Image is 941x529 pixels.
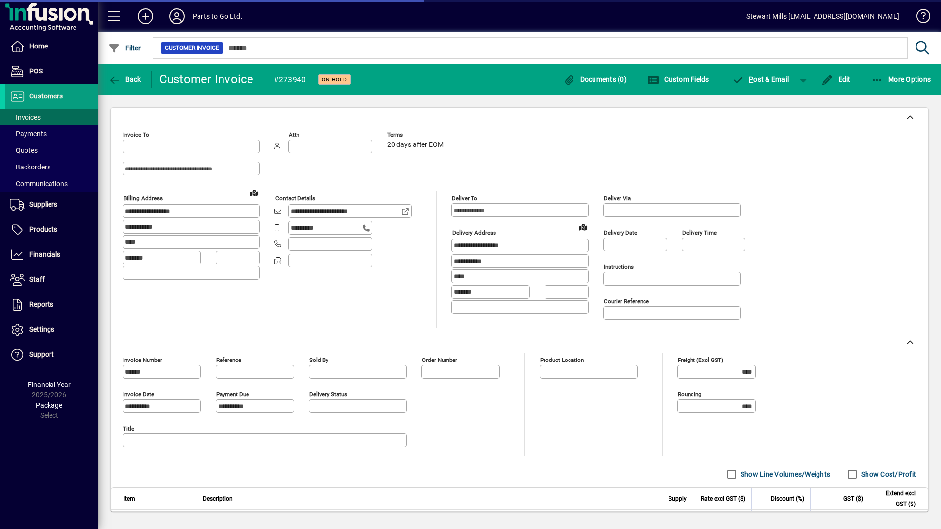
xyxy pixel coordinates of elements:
[5,342,98,367] a: Support
[843,493,863,504] span: GST ($)
[869,71,934,88] button: More Options
[821,75,851,83] span: Edit
[682,229,717,236] mat-label: Delivery time
[727,71,794,88] button: Post & Email
[5,217,98,242] a: Products
[771,493,804,504] span: Discount (%)
[203,493,233,504] span: Description
[10,163,50,171] span: Backorders
[108,75,141,83] span: Back
[98,71,152,88] app-page-header-button: Back
[322,76,347,83] span: On hold
[10,130,47,138] span: Payments
[29,250,60,258] span: Financials
[604,264,634,270] mat-label: Instructions
[106,39,144,57] button: Filter
[746,8,899,24] div: Stewart Mills [EMAIL_ADDRESS][DOMAIN_NAME]
[732,75,789,83] span: ost & Email
[29,200,57,208] span: Suppliers
[29,225,57,233] span: Products
[819,71,853,88] button: Edit
[289,131,299,138] mat-label: Attn
[540,357,584,363] mat-label: Product location
[28,381,71,388] span: Financial Year
[859,469,916,479] label: Show Cost/Profit
[701,493,745,504] span: Rate excl GST ($)
[309,357,328,363] mat-label: Sold by
[5,125,98,142] a: Payments
[130,7,161,25] button: Add
[123,357,162,363] mat-label: Invoice number
[5,109,98,125] a: Invoices
[669,493,687,504] span: Supply
[161,7,193,25] button: Profile
[575,219,591,235] a: View on map
[5,159,98,175] a: Backorders
[5,292,98,317] a: Reports
[909,2,929,34] a: Knowledge Base
[604,229,637,236] mat-label: Delivery date
[123,425,134,432] mat-label: Title
[563,75,627,83] span: Documents (0)
[165,43,219,53] span: Customer Invoice
[216,391,249,398] mat-label: Payment due
[29,325,54,333] span: Settings
[739,469,830,479] label: Show Line Volumes/Weights
[29,350,54,358] span: Support
[422,357,457,363] mat-label: Order number
[193,8,243,24] div: Parts to Go Ltd.
[309,391,347,398] mat-label: Delivery status
[678,391,701,398] mat-label: Rounding
[5,142,98,159] a: Quotes
[36,401,62,409] span: Package
[5,242,98,267] a: Financials
[274,72,306,88] div: #273940
[108,44,141,52] span: Filter
[387,141,444,149] span: 20 days after EOM
[216,357,241,363] mat-label: Reference
[645,71,712,88] button: Custom Fields
[29,67,43,75] span: POS
[561,71,629,88] button: Documents (0)
[10,146,38,154] span: Quotes
[159,72,254,87] div: Customer Invoice
[5,175,98,192] a: Communications
[604,195,631,202] mat-label: Deliver via
[247,185,262,200] a: View on map
[124,493,135,504] span: Item
[5,34,98,59] a: Home
[749,75,753,83] span: P
[5,192,98,217] a: Suppliers
[647,75,709,83] span: Custom Fields
[387,132,446,138] span: Terms
[604,298,649,305] mat-label: Courier Reference
[10,113,41,121] span: Invoices
[10,180,68,188] span: Communications
[29,300,53,308] span: Reports
[29,275,45,283] span: Staff
[123,391,154,398] mat-label: Invoice date
[875,488,916,509] span: Extend excl GST ($)
[123,131,149,138] mat-label: Invoice To
[106,71,144,88] button: Back
[5,317,98,342] a: Settings
[5,59,98,84] a: POS
[29,92,63,100] span: Customers
[29,42,48,50] span: Home
[5,267,98,292] a: Staff
[678,357,723,363] mat-label: Freight (excl GST)
[452,195,477,202] mat-label: Deliver To
[871,75,931,83] span: More Options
